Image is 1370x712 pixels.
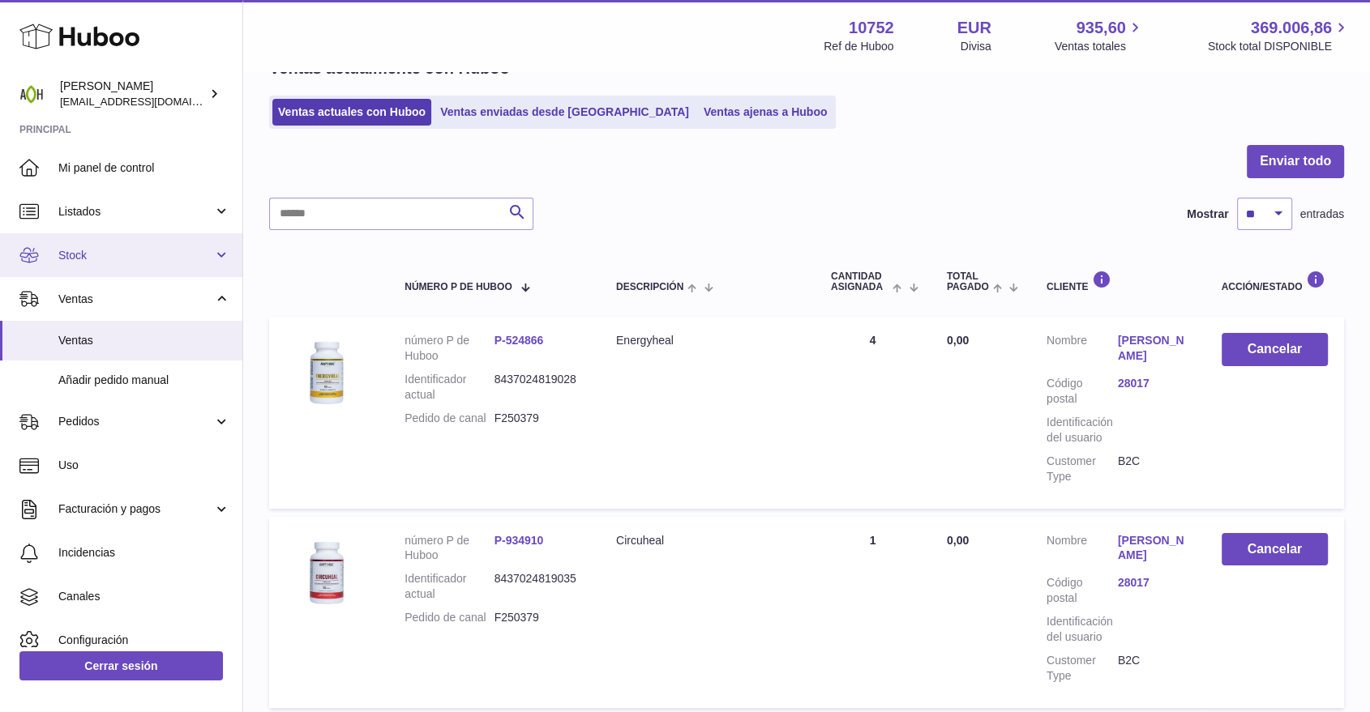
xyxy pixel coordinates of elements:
[405,533,494,564] dt: número P de Huboo
[616,533,798,548] div: Circuheal
[616,282,683,292] span: Descripción
[58,545,230,561] span: Incidencias
[58,633,230,648] span: Configuración
[58,458,230,473] span: Uso
[824,39,893,54] div: Ref de Huboo
[947,271,989,292] span: Total pagado
[285,333,366,414] img: 107521706523525.jpg
[405,282,512,292] span: número P de Huboo
[58,248,213,263] span: Stock
[435,99,695,126] a: Ventas enviadas desde [GEOGRAPHIC_DATA]
[1222,333,1329,366] button: Cancelar
[58,204,213,220] span: Listados
[947,334,969,347] span: 0,00
[698,99,833,126] a: Ventas ajenas a Huboo
[947,534,969,547] span: 0,00
[1118,376,1189,391] a: 28017
[1222,533,1329,566] button: Cancelar
[1118,533,1189,564] a: [PERSON_NAME]
[1047,415,1118,446] dt: Identificación del usuario
[1047,454,1118,484] dt: Customer Type
[60,79,206,109] div: [PERSON_NAME]
[1118,575,1189,590] a: 28017
[58,501,213,517] span: Facturación y pagos
[1047,333,1118,368] dt: Nombre
[1055,17,1145,54] a: 935,60 Ventas totales
[494,334,544,347] a: P-524866
[58,160,230,176] span: Mi panel de control
[1055,39,1145,54] span: Ventas totales
[494,372,584,403] dd: 8437024819028
[1300,207,1344,222] span: entradas
[1208,17,1351,54] a: 369.006,86 Stock total DISPONIBLE
[494,571,584,602] dd: 8437024819035
[1047,614,1118,645] dt: Identificación del usuario
[1222,271,1329,292] div: Acción/Estado
[1187,207,1228,222] label: Mostrar
[494,534,544,547] a: P-934910
[815,517,931,708] td: 1
[405,333,494,364] dt: número P de Huboo
[1118,454,1189,484] dd: B2C
[957,17,991,39] strong: EUR
[58,333,230,348] span: Ventas
[1118,333,1189,364] a: [PERSON_NAME]
[19,82,44,106] img: info@adaptohealue.com
[831,271,889,292] span: Cantidad ASIGNADA
[58,589,230,604] span: Canales
[1047,575,1118,606] dt: Código postal
[1047,376,1118,407] dt: Código postal
[849,17,894,39] strong: 10752
[58,414,213,429] span: Pedidos
[815,317,931,508] td: 4
[616,333,798,348] div: Energyheal
[405,411,494,426] dt: Pedido de canal
[58,292,213,307] span: Ventas
[494,610,584,625] dd: F250379
[1118,653,1189,684] dd: B2C
[1047,653,1118,684] dt: Customer Type
[1047,533,1118,568] dt: Nombre
[405,571,494,602] dt: Identificador actual
[1047,271,1189,292] div: Cliente
[19,651,223,680] a: Cerrar sesión
[405,610,494,625] dt: Pedido de canal
[1251,17,1332,39] span: 369.006,86
[60,95,238,108] span: [EMAIL_ADDRESS][DOMAIN_NAME]
[1077,17,1126,39] span: 935,60
[1208,39,1351,54] span: Stock total DISPONIBLE
[405,372,494,403] dt: Identificador actual
[285,533,366,614] img: 107521706523544.jpg
[272,99,431,126] a: Ventas actuales con Huboo
[494,411,584,426] dd: F250379
[58,373,230,388] span: Añadir pedido manual
[961,39,991,54] div: Divisa
[1247,145,1344,178] button: Enviar todo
